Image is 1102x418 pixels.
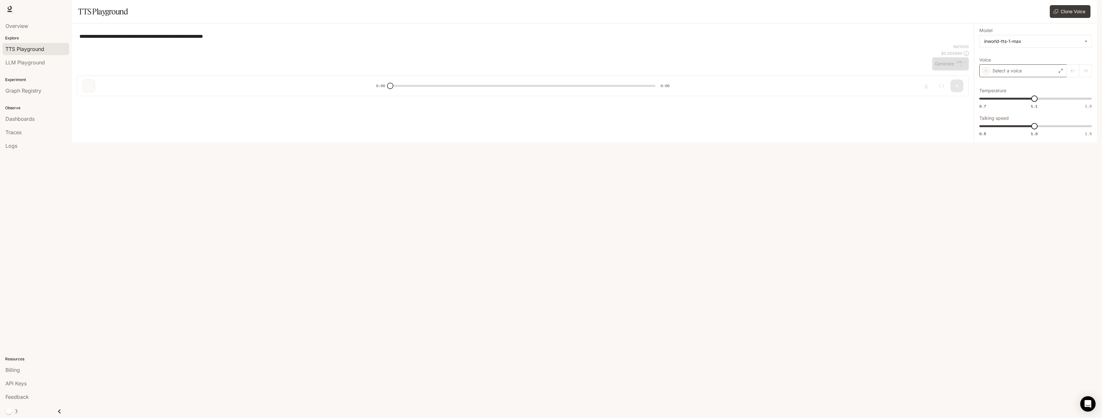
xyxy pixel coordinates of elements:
p: Talking speed [979,116,1009,120]
span: 0.5 [979,131,986,136]
button: Clone Voice [1050,5,1090,18]
span: 1.5 [1085,131,1092,136]
p: Select a voice [992,68,1022,74]
div: Open Intercom Messenger [1080,396,1096,412]
p: Voice [979,58,991,62]
span: 1.5 [1085,103,1092,109]
p: $ 0.000640 [941,51,962,56]
p: Temperature [979,88,1006,93]
p: Model [979,28,992,33]
div: inworld-tts-1-max [980,35,1091,47]
span: 1.1 [1031,103,1038,109]
span: 1.0 [1031,131,1038,136]
h1: TTS Playground [78,5,128,18]
p: 64 / 1000 [953,44,969,49]
span: 0.7 [979,103,986,109]
div: inworld-tts-1-max [984,38,1081,45]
